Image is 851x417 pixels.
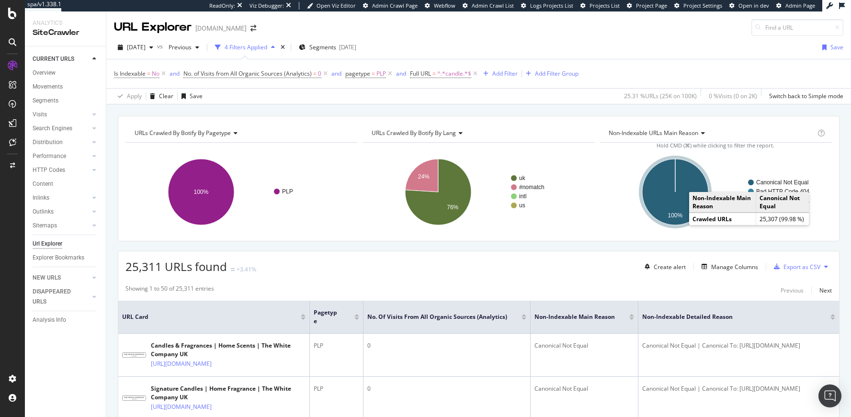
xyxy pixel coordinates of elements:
a: Project Settings [674,2,722,10]
a: Open Viz Editor [307,2,356,10]
button: and [396,69,406,78]
a: Project Page [627,2,667,10]
a: Admin Page [776,2,815,10]
div: A chart. [125,150,355,234]
span: Admin Crawl Page [372,2,418,9]
div: arrow-right-arrow-left [250,25,256,32]
span: No. of Visits from All Organic Sources (Analytics) [367,313,507,321]
button: Segments[DATE] [295,40,360,55]
input: Find a URL [751,19,843,36]
div: Apply [127,92,142,100]
div: Canonical Not Equal [534,384,634,393]
div: Next [819,286,832,294]
a: Url Explorer [33,239,99,249]
div: Movements [33,82,63,92]
span: URL Card [122,313,298,321]
div: SiteCrawler [33,27,98,38]
div: Performance [33,151,66,161]
span: Is Indexable [114,69,146,78]
text: 76% [447,204,458,211]
div: Sitemaps [33,221,57,231]
td: Crawled URLs [689,213,756,225]
span: Admin Page [785,2,815,9]
div: NEW URLS [33,273,61,283]
button: Add Filter [479,68,518,79]
div: HTTP Codes [33,165,65,175]
td: Non-Indexable Main Reason [689,192,756,213]
div: Distribution [33,137,63,147]
span: 25,311 URLs found [125,259,227,274]
span: URLs Crawled By Botify By lang [372,129,456,137]
span: vs [157,42,165,50]
div: 4 Filters Applied [225,43,267,51]
div: Create alert [654,263,686,271]
span: 0 [318,67,321,80]
svg: A chart. [363,150,592,234]
a: DISAPPEARED URLS [33,287,90,307]
a: Visits [33,110,90,120]
span: Non-Indexable Main Reason [534,313,615,321]
text: Bad HTTP Code 404 [756,188,810,195]
img: main image [122,395,146,401]
a: Projects List [580,2,620,10]
a: Logs Projects List [521,2,573,10]
div: Canonical Not Equal | Canonical To: [URL][DOMAIN_NAME] [642,341,835,350]
div: 0 % Visits ( 0 on 2K ) [709,92,757,100]
div: Visits [33,110,47,120]
span: = [147,69,150,78]
button: [DATE] [114,40,157,55]
a: Content [33,179,99,189]
span: Open Viz Editor [317,2,356,9]
span: = [372,69,375,78]
div: Switch back to Simple mode [769,92,843,100]
div: Signature Candles | Home Fragrance | The White Company UK [151,384,306,402]
span: Webflow [434,2,455,9]
a: Explorer Bookmarks [33,253,99,263]
button: Create alert [641,259,686,274]
div: Outlinks [33,207,54,217]
div: DISAPPEARED URLS [33,287,81,307]
div: Previous [781,286,804,294]
text: 24% [418,173,430,180]
a: Movements [33,82,99,92]
button: and [331,69,341,78]
a: Inlinks [33,193,90,203]
div: and [170,69,180,78]
text: us [519,202,525,209]
h4: URLs Crawled By Botify By pagetype [133,125,349,141]
div: URL Explorer [114,19,192,35]
a: Search Engines [33,124,90,134]
button: Apply [114,89,142,104]
a: Admin Crawl Page [363,2,418,10]
img: main image [122,352,146,358]
button: Export as CSV [770,259,820,274]
div: PLP [314,384,359,393]
div: Viz Debugger: [250,2,284,10]
span: Segments [309,43,336,51]
td: Canonical Not Equal [756,192,809,213]
a: Analysis Info [33,315,99,325]
span: Non-Indexable URLs Main Reason [609,129,698,137]
span: Hold CMD (⌘) while clicking to filter the report. [657,142,774,149]
span: Previous [165,43,192,51]
div: Manage Columns [711,263,758,271]
a: [URL][DOMAIN_NAME] [151,402,212,412]
div: Save [190,92,203,100]
div: Export as CSV [783,263,820,271]
div: Candles & Fragrances | Home Scents | The White Company UK [151,341,306,359]
a: Admin Crawl List [463,2,514,10]
a: Performance [33,151,90,161]
div: Url Explorer [33,239,62,249]
a: Open in dev [729,2,769,10]
div: Add Filter Group [535,69,579,78]
svg: A chart. [600,150,829,234]
text: Canonical Not Equal [756,179,808,186]
text: uk [519,175,526,181]
text: 100% [668,212,682,219]
a: Outlinks [33,207,90,217]
div: Segments [33,96,58,106]
a: HTTP Codes [33,165,90,175]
